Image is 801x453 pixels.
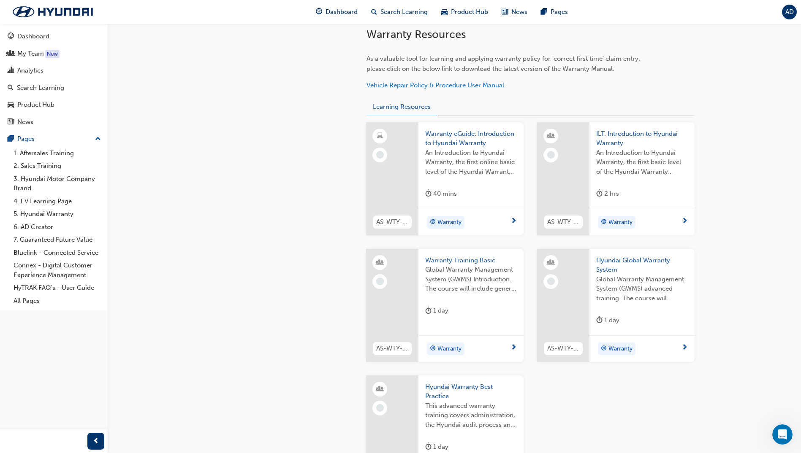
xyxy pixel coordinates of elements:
[510,218,517,225] span: next-icon
[547,151,555,159] span: learningRecordVerb_NONE-icon
[437,344,462,354] span: Warranty
[10,147,104,160] a: 1. Aftersales Training
[3,63,104,78] a: Analytics
[364,3,434,21] a: search-iconSearch Learning
[376,344,408,353] span: AS-WTY-L1
[682,344,688,352] span: next-icon
[8,135,14,143] span: pages-icon
[608,344,633,354] span: Warranty
[377,384,383,395] span: learningResourceType_INSTRUCTOR_LED-icon
[596,275,688,303] span: Global Warranty Management System (GWMS) advanced training. The course will include general infor...
[430,343,436,354] span: target-icon
[10,208,104,221] a: 5. Hyundai Warranty
[8,84,14,92] span: search-icon
[425,129,517,148] span: Warranty eGuide: Introduction to Hyundai Warranty
[3,46,104,62] a: My Team
[3,97,104,113] a: Product Hub
[548,257,554,268] span: learningResourceType_INSTRUCTOR_LED-icon
[3,114,104,130] a: News
[371,7,377,17] span: search-icon
[547,344,579,353] span: AS-WTY-L2
[326,7,358,17] span: Dashboard
[547,278,555,285] span: learningRecordVerb_NONE-icon
[4,3,101,21] img: Trak
[425,189,432,199] span: duration-icon
[434,3,495,21] a: car-iconProduct Hub
[548,131,554,142] span: learningResourceType_INSTRUCTOR_LED-icon
[425,305,432,316] span: duration-icon
[537,122,695,235] a: AS-WTY-L1-INTWILT: Introduction to Hyundai WarrantyAn Introduction to Hyundai Warranty, the first...
[430,217,436,228] span: target-icon
[596,315,603,326] span: duration-icon
[377,131,383,142] span: learningResourceType_ELEARNING-icon
[425,148,517,177] span: An Introduction to Hyundai Warranty, the first online basic level of the Hyundai Warranty Adminis...
[425,305,448,316] div: 1 day
[10,173,104,195] a: 3. Hyundai Motor Company Brand
[93,436,99,447] span: prev-icon
[596,189,603,199] span: duration-icon
[95,134,101,145] span: up-icon
[376,151,384,159] span: learningRecordVerb_NONE-icon
[8,119,14,126] span: news-icon
[366,249,524,362] a: AS-WTY-L1Warranty Training BasicGlobal Warranty Management System (GWMS) Introduction. The course...
[8,67,14,75] span: chart-icon
[10,294,104,307] a: All Pages
[309,3,364,21] a: guage-iconDashboard
[551,7,568,17] span: Pages
[377,257,383,268] span: learningResourceType_INSTRUCTOR_LED-icon
[8,33,14,40] span: guage-icon
[17,66,43,75] div: Analytics
[17,100,54,110] div: Product Hub
[316,7,322,17] span: guage-icon
[10,246,104,259] a: Bluelink - Connected Service
[441,7,448,17] span: car-icon
[596,315,619,326] div: 1 day
[10,281,104,294] a: HyTRAK FAQ's - User Guide
[785,7,794,17] span: AD
[3,131,104,147] button: Pages
[596,148,688,177] span: An Introduction to Hyundai Warranty, the first basic level of the Hyundai Warranty Administrator ...
[10,159,104,173] a: 2. Sales Training
[682,218,688,225] span: next-icon
[3,29,104,44] a: Dashboard
[10,221,104,234] a: 6. AD Creator
[495,3,534,21] a: news-iconNews
[425,442,448,452] div: 1 day
[511,7,527,17] span: News
[10,195,104,208] a: 4. EV Learning Page
[601,217,607,228] span: target-icon
[425,401,517,430] span: This advanced warranty training covers administration, the Hyundai audit process and common errors.
[45,50,60,58] div: Tooltip anchor
[425,442,432,452] span: duration-icon
[366,122,524,235] a: AS-WTY-L1-INTWEWarranty eGuide: Introduction to Hyundai WarrantyAn Introduction to Hyundai Warran...
[367,55,642,73] span: As a valuable tool for learning and applying warranty policy for 'correct first time' claim entry...
[782,5,797,19] button: AD
[367,28,466,41] span: Warranty Resources
[17,117,33,127] div: News
[367,81,504,89] a: Vehicle Repair Policy & Procedure User Manual
[596,189,619,199] div: 2 hrs
[502,7,508,17] span: news-icon
[534,3,575,21] a: pages-iconPages
[8,101,14,109] span: car-icon
[596,129,688,148] span: ILT: Introduction to Hyundai Warranty
[376,278,384,285] span: learningRecordVerb_NONE-icon
[425,265,517,294] span: Global Warranty Management System (GWMS) Introduction. The course will include general informatio...
[437,218,462,227] span: Warranty
[510,344,517,352] span: next-icon
[601,343,607,354] span: target-icon
[537,249,695,362] a: AS-WTY-L2Hyundai Global Warranty SystemGlobal Warranty Management System (GWMS) advanced training...
[376,404,384,412] span: learningRecordVerb_NONE-icon
[451,7,488,17] span: Product Hub
[425,189,457,199] div: 40 mins
[3,27,104,131] button: DashboardMy TeamAnalyticsSearch LearningProduct HubNews
[8,50,14,58] span: people-icon
[10,233,104,246] a: 7. Guaranteed Future Value
[3,80,104,96] a: Search Learning
[608,218,633,227] span: Warranty
[367,99,437,115] button: Learning Resources
[772,424,793,445] iframe: Intercom live chat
